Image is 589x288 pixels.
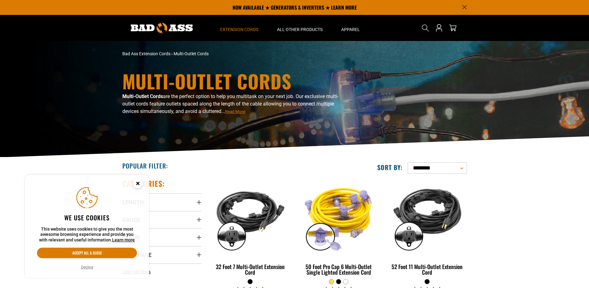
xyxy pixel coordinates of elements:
div: 32 Foot 7 Multi-Outlet Extension Cord [211,264,290,275]
img: black [388,182,466,253]
span: Multi-Outlet Cords [174,51,209,56]
p: This website uses cookies to give you the most awesome browsing experience and provide you with r... [37,227,137,243]
summary: Extension Cords [211,15,268,41]
div: 50 Foot Pro Cap 6 Multi-Outlet Single Lighted Extension Cord [299,264,378,275]
a: Learn more [112,237,135,242]
span: are the perfect option to help you multitask on your next job. Our exclusive multi-outlet cords f... [122,93,338,114]
summary: Apparel [332,15,369,41]
a: black 52 Foot 11 Multi-Outlet Extension Cord [387,179,467,279]
summary: Gauge [122,211,202,228]
span: Extension Cords [220,27,258,32]
summary: Search [420,23,430,33]
button: Decline [79,264,95,270]
summary: All Other Products [268,15,332,41]
div: 52 Foot 11 Multi-Outlet Extension Cord [387,264,467,275]
img: yellow [300,182,378,253]
h2: Popular Filter: [122,162,168,170]
summary: Color [122,228,202,246]
a: black 32 Foot 7 Multi-Outlet Extension Cord [211,179,290,279]
a: yellow 50 Foot Pro Cap 6 Multi-Outlet Single Lighted Extension Cord [299,179,378,279]
img: Bad Ass Extension Cords [131,23,193,33]
h1: Multi-Outlet Cords [122,72,349,90]
span: Read More [225,109,245,114]
b: Multi-Outlet Cords [122,93,163,99]
label: Sort by: [377,163,403,171]
aside: Cookie Consent [25,175,149,278]
a: Bad Ass Extension Cords [122,51,170,56]
span: › [171,51,173,56]
button: Accept all & close [37,248,137,258]
h2: We use cookies [37,214,137,222]
img: black [211,182,289,253]
nav: breadcrumbs [122,51,349,57]
span: Apparel [341,27,360,32]
span: All Other Products [277,27,323,32]
summary: Amperage [122,246,202,263]
summary: Length [122,193,202,211]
